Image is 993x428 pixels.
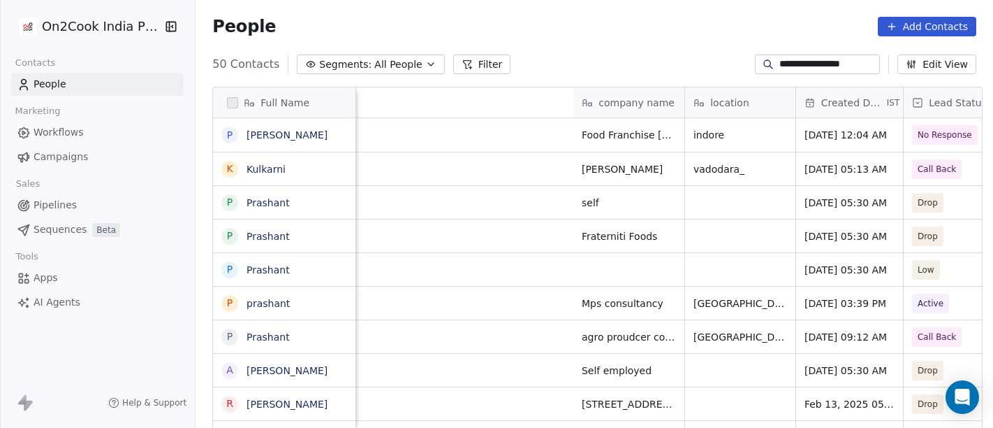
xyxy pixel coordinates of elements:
div: P [227,329,233,344]
a: Prashant [247,231,290,242]
span: Created Date [821,96,884,110]
span: Marketing [9,101,66,122]
span: Food Franchise [GEOGRAPHIC_DATA] [582,128,676,142]
a: Prashant [247,197,290,208]
span: Drop [918,196,938,210]
a: Prashant [247,264,290,276]
span: Active [918,297,943,311]
span: No Response [918,128,972,142]
a: [PERSON_NAME] [247,365,328,376]
button: Edit View [897,55,976,74]
a: Prashant [247,331,290,343]
div: p [227,296,233,311]
button: Filter [453,55,511,74]
a: prashant [247,298,290,309]
span: Low [918,263,934,277]
span: [DATE] 05:30 AM [804,364,895,378]
a: Help & Support [108,397,186,408]
span: All People [374,57,422,72]
span: Call Back [918,330,956,344]
span: company name [598,96,675,110]
a: Pipelines [11,194,184,217]
span: Segments: [319,57,372,72]
button: Add Contacts [878,17,976,36]
a: AI Agents [11,291,184,314]
span: Sales [10,173,46,194]
span: Fraterniti Foods [582,229,676,243]
span: Drop [918,364,938,378]
a: [PERSON_NAME] [247,399,328,410]
span: Workflows [34,125,84,140]
span: agro proudcer compony [582,330,676,344]
span: Contacts [9,52,61,73]
span: [DATE] 03:39 PM [804,297,895,311]
div: P [227,195,233,210]
div: location [685,87,795,117]
div: P [227,128,233,143]
span: Beta [92,223,120,237]
span: People [34,77,66,92]
span: Mps consultancy [582,297,676,311]
span: [DATE] 12:04 AM [804,128,895,142]
a: Kulkarni [247,164,286,175]
span: AI Agents [34,295,80,310]
button: On2Cook India Pvt. Ltd. [17,15,154,38]
span: Lead Status [929,96,987,110]
span: Feb 13, 2025 05:30 AM [804,397,895,411]
span: Drop [918,397,938,411]
span: location [710,96,749,110]
span: [DATE] 05:30 AM [804,229,895,243]
span: 50 Contacts [212,56,279,73]
span: [DATE] 05:30 AM [804,196,895,210]
span: [STREET_ADDRESS][PERSON_NAME], [582,397,676,411]
div: Full Name [213,87,355,117]
a: Apps [11,266,184,290]
span: Drop [918,229,938,243]
a: [PERSON_NAME] [247,129,328,141]
span: [DATE] 05:30 AM [804,263,895,277]
span: Campaigns [34,150,88,164]
span: Help & Support [122,397,186,408]
span: Pipelines [34,198,77,213]
div: P [227,262,233,277]
span: Call Back [918,162,956,176]
span: indore [693,128,787,142]
a: Campaigns [11,145,184,169]
span: Self employed [582,364,676,378]
span: [PERSON_NAME] [582,162,676,176]
div: company name [573,87,684,117]
span: Full Name [260,96,309,110]
span: [GEOGRAPHIC_DATA] [693,297,787,311]
span: vadodara_ [693,162,787,176]
a: People [11,73,184,96]
span: [DATE] 09:12 AM [804,330,895,344]
a: SequencesBeta [11,218,184,241]
span: On2Cook India Pvt. Ltd. [42,17,161,36]
span: People [212,16,276,37]
div: Created DateIST [796,87,903,117]
span: IST [887,97,900,108]
div: P [227,229,233,243]
span: self [582,196,676,210]
span: Apps [34,271,58,285]
span: [GEOGRAPHIC_DATA] [693,330,787,344]
div: R [226,397,233,411]
img: on2cook%20logo-04%20copy.jpg [20,18,36,35]
div: Open Intercom Messenger [946,380,979,414]
span: Tools [10,246,44,267]
div: A [227,363,234,378]
div: K [227,162,233,176]
span: Sequences [34,222,87,237]
span: [DATE] 05:13 AM [804,162,895,176]
a: Workflows [11,121,184,144]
